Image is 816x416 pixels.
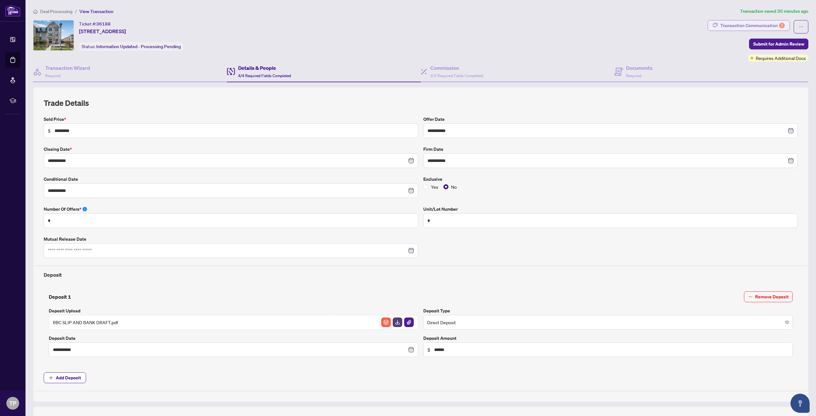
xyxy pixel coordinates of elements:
h4: Details & People [238,64,291,72]
button: File Attachement [404,317,414,327]
img: File Attachement [404,317,414,327]
span: Remove Deposit [755,292,789,302]
button: Remove Deposit [744,291,793,302]
label: Mutual Release Date [44,236,418,243]
span: 36188 [96,21,111,27]
span: Add Deposit [56,373,81,383]
label: Deposit Upload [49,307,418,314]
label: Closing Date [44,146,418,153]
span: RBC SLIP AND BANK DRAFT.pdfFile ArchiveFile DownloadFile Attachement [49,315,418,330]
span: Required [626,73,641,78]
span: View Transaction [79,9,113,14]
label: Exclusive [423,176,798,183]
span: $ [48,127,51,134]
span: RBC SLIP AND BANK DRAFT.pdf [53,319,118,326]
span: close-circle [785,320,789,324]
img: File Archive [381,317,391,327]
button: Submit for Admin Review [749,39,808,49]
span: Requires Additional Docs [756,55,806,62]
h4: Documents [626,64,652,72]
button: Add Deposit [44,372,86,383]
span: Information Updated - Processing Pending [96,44,181,49]
h4: Transaction Wizard [45,64,90,72]
span: Yes [428,183,441,190]
span: Deal Processing [40,9,72,14]
span: $ [427,346,430,353]
label: Offer Date [423,116,798,123]
span: ellipsis [799,25,803,29]
button: File Archive [381,317,391,327]
label: Sold Price [44,116,418,123]
div: Transaction Communication [720,20,785,31]
span: Required [45,73,61,78]
span: No [448,183,459,190]
span: [STREET_ADDRESS] [79,27,126,35]
div: Ticket #: [79,20,111,27]
label: Firm Date [423,146,798,153]
img: logo [5,5,20,17]
div: 1 [779,23,785,28]
div: Status: [79,42,183,51]
article: Transaction saved 30 minutes ago [740,8,808,15]
h4: Deposit 1 [49,293,71,301]
span: 4/4 Required Fields Completed [238,73,291,78]
label: Deposit Type [423,307,793,314]
button: Open asap [790,394,810,413]
span: home [33,9,38,14]
label: Deposit Date [49,335,418,342]
h2: Trade Details [44,98,798,108]
span: Submit for Admin Review [753,39,804,49]
button: File Download [392,317,403,327]
img: IMG-W12133100_1.jpg [33,20,74,50]
h4: Commission [430,64,483,72]
span: minus [748,295,753,299]
label: Conditional Date [44,176,418,183]
span: Direct Deposit [427,316,789,328]
label: Number of offers [44,206,418,213]
label: Unit/Lot Number [423,206,798,213]
span: TP [9,399,16,408]
h4: Deposit [44,271,798,279]
span: 2/2 Required Fields Completed [430,73,483,78]
button: Transaction Communication1 [708,20,790,31]
span: info-circle [83,207,87,211]
img: File Download [393,317,402,327]
label: Deposit Amount [423,335,793,342]
span: plus [49,376,53,380]
li: / [75,8,77,15]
